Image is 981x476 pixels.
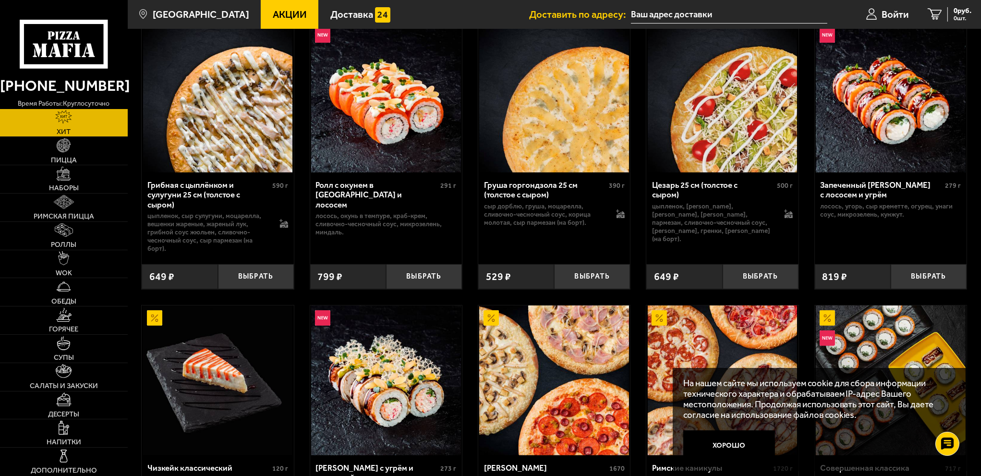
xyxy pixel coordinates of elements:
p: цыпленок, сыр сулугуни, моцарелла, вешенки жареные, жареный лук, грибной соус Жюльен, сливочно-че... [147,212,269,253]
span: Напитки [47,439,81,446]
span: Войти [882,10,908,19]
span: 819 ₽ [823,271,848,281]
span: Акции [273,10,307,19]
div: Запеченный [PERSON_NAME] с лососем и угрём [820,180,943,200]
img: Совершенная классика [816,305,966,455]
img: Хет Трик [479,305,629,455]
span: 799 ₽ [318,271,343,281]
a: НовинкаРолл с окунем в темпуре и лососем [310,23,462,172]
span: Дополнительно [31,467,97,474]
img: Запеченный ролл Гурмэ с лососем и угрём [816,23,966,172]
div: Грибная с цыплёнком и сулугуни 25 см (толстое с сыром) [147,180,270,209]
a: НовинкаЗапеченный ролл Гурмэ с лососем и угрём [815,23,967,172]
img: Грибная с цыплёнком и сулугуни 25 см (толстое с сыром) [143,23,293,172]
span: Горячее [49,326,78,333]
span: 529 ₽ [486,271,511,281]
div: Груша горгондзола 25 см (толстое с сыром) [484,180,606,200]
input: Ваш адрес доставки [631,6,827,24]
img: Римские каникулы [648,305,798,455]
img: Новинка [820,330,835,346]
p: цыпленок, [PERSON_NAME], [PERSON_NAME], [PERSON_NAME], пармезан, сливочно-чесночный соус, [PERSON... [652,202,774,243]
span: 279 г [945,182,961,190]
span: Супы [54,354,74,361]
img: Груша горгондзола 25 см (толстое с сыром) [479,23,629,172]
span: 1670 [609,464,625,473]
span: 649 ₽ [654,271,679,281]
div: Ролл с окунем в [GEOGRAPHIC_DATA] и лососем [315,180,438,209]
span: Пицца [51,157,77,164]
img: Акционный [652,310,667,326]
div: Римские каникулы [652,463,771,473]
span: 649 ₽ [149,271,174,281]
span: 273 г [440,464,456,473]
img: Ролл с окунем в темпуре и лососем [311,23,461,172]
img: Новинка [315,27,330,43]
span: Салаты и закуски [30,382,98,390]
p: лосось, угорь, Сыр креметте, огурец, унаги соус, микрозелень, кунжут. [820,202,961,219]
span: Роллы [51,241,76,248]
button: Выбрать [386,264,462,289]
span: [GEOGRAPHIC_DATA] [153,10,249,19]
img: Цезарь 25 см (толстое с сыром) [648,23,798,172]
button: Выбрать [891,264,967,289]
span: 0 шт. [954,15,971,22]
a: Цезарь 25 см (толстое с сыром) [646,23,798,172]
div: Цезарь 25 см (толстое с сыром) [652,180,775,200]
img: Акционный [484,310,499,326]
span: WOK [56,269,72,277]
span: 390 г [609,182,625,190]
button: Хорошо [683,430,775,461]
img: Акционный [147,310,162,326]
a: АкционныйРимские каникулы [646,305,798,455]
img: Новинка [820,27,835,43]
img: Ролл Калипсо с угрём и креветкой [311,305,461,455]
span: 590 г [272,182,288,190]
p: лосось, окунь в темпуре, краб-крем, сливочно-чесночный соус, микрозелень, миндаль. [315,212,456,236]
img: 15daf4d41897b9f0e9f617042186c801.svg [375,7,390,23]
img: Чизкейк классический [143,305,293,455]
span: 291 г [440,182,456,190]
span: Римская пицца [34,213,94,220]
a: АкционныйЧизкейк классический [142,305,293,455]
span: 120 г [272,464,288,473]
span: Наборы [49,184,79,192]
p: сыр дорблю, груша, моцарелла, сливочно-чесночный соус, корица молотая, сыр пармезан (на борт). [484,202,606,227]
button: Выбрать [723,264,799,289]
button: Выбрать [218,264,294,289]
span: 0 руб. [954,7,971,14]
div: Чизкейк классический [147,463,270,473]
span: Хит [57,128,71,135]
a: НовинкаРолл Калипсо с угрём и креветкой [310,305,462,455]
span: Доставка [330,10,373,19]
span: 500 г [777,182,793,190]
a: АкционныйХет Трик [478,305,630,455]
span: Доставить по адресу: [529,10,631,19]
span: Обеды [51,298,76,305]
div: [PERSON_NAME] [484,463,607,473]
p: На нашем сайте мы используем cookie для сбора информации технического характера и обрабатываем IP... [683,378,951,420]
img: Новинка [315,310,330,326]
span: Десерты [48,411,79,418]
button: Выбрать [554,264,630,289]
img: Акционный [820,310,835,326]
a: АкционныйНовинкаСовершенная классика [815,305,967,455]
a: Груша горгондзола 25 см (толстое с сыром) [478,23,630,172]
a: Грибная с цыплёнком и сулугуни 25 см (толстое с сыром) [142,23,293,172]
